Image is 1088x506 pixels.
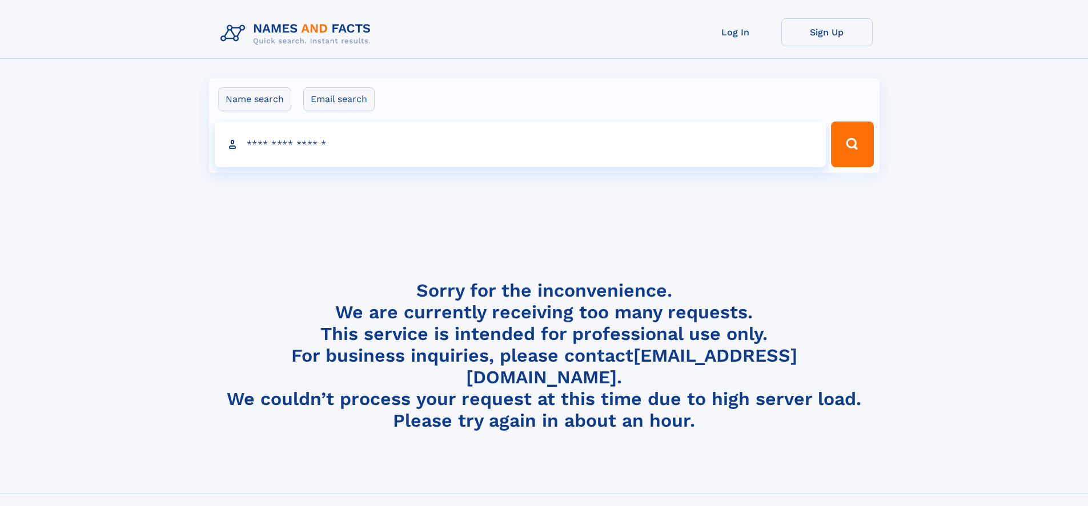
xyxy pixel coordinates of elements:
[690,18,781,46] a: Log In
[218,87,291,111] label: Name search
[216,18,380,49] img: Logo Names and Facts
[303,87,375,111] label: Email search
[781,18,873,46] a: Sign Up
[831,122,873,167] button: Search Button
[215,122,826,167] input: search input
[466,345,797,388] a: [EMAIL_ADDRESS][DOMAIN_NAME]
[216,280,873,432] h4: Sorry for the inconvenience. We are currently receiving too many requests. This service is intend...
